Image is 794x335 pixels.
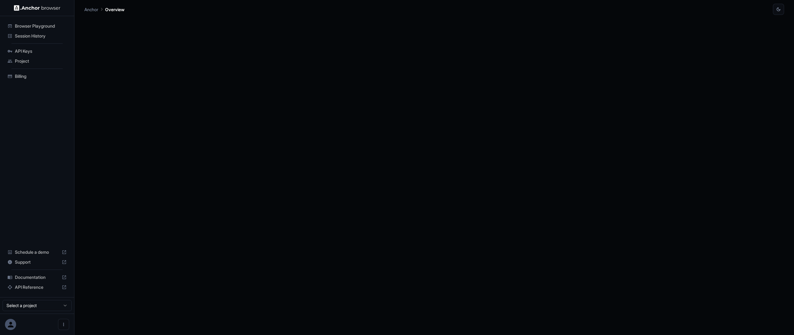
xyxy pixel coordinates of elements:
div: Billing [5,71,69,81]
p: Overview [105,6,124,13]
span: Browser Playground [15,23,67,29]
div: Schedule a demo [5,247,69,257]
span: Schedule a demo [15,249,59,255]
span: API Keys [15,48,67,54]
div: API Keys [5,46,69,56]
div: Session History [5,31,69,41]
p: Anchor [84,6,98,13]
button: Open menu [58,319,69,330]
div: Project [5,56,69,66]
div: API Reference [5,282,69,292]
span: Project [15,58,67,64]
div: Documentation [5,272,69,282]
span: API Reference [15,284,59,290]
nav: breadcrumb [84,6,124,13]
span: Documentation [15,274,59,280]
img: Anchor Logo [14,5,60,11]
div: Support [5,257,69,267]
span: Billing [15,73,67,79]
span: Support [15,259,59,265]
div: Browser Playground [5,21,69,31]
span: Session History [15,33,67,39]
